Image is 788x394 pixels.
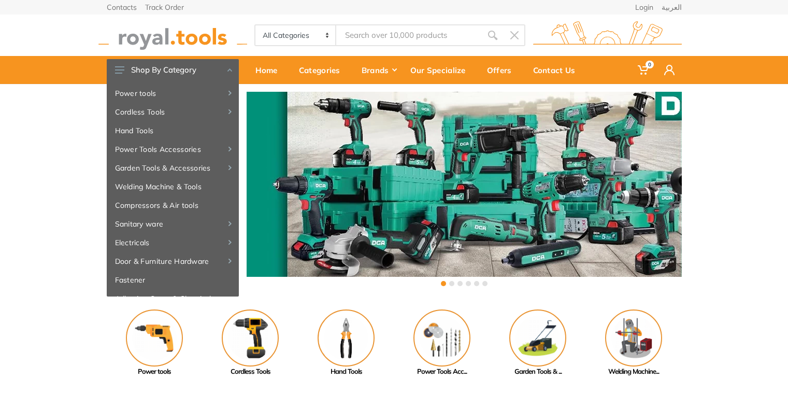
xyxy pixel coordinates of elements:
a: Power Tools Accessories [107,140,239,159]
button: Shop By Category [107,59,239,81]
a: Offers [480,56,526,84]
a: Door & Furniture Hardware [107,252,239,271]
a: Power Tools Acc... [394,309,490,377]
img: royal.tools Logo [98,21,247,50]
a: Welding Machine & Tools [107,177,239,196]
a: Cordless Tools [203,309,298,377]
a: Categories [292,56,354,84]
div: Offers [480,59,526,81]
select: Category [255,25,337,45]
a: Compressors & Air tools [107,196,239,215]
div: Welding Machine... [586,367,682,377]
a: Adhesive, Spray & Chemical [107,289,239,308]
img: Royal - Garden Tools & Accessories [509,309,566,367]
a: Contacts [107,4,137,11]
div: Cordless Tools [203,367,298,377]
input: Site search [336,24,481,46]
a: Home [248,56,292,84]
div: Power Tools Acc... [394,367,490,377]
a: Electricals [107,233,239,252]
a: Our Specialize [403,56,480,84]
a: Fastener [107,271,239,289]
img: Royal - Power Tools Accessories [413,309,470,367]
a: Power tools [107,84,239,103]
img: Royal - Cordless Tools [222,309,279,367]
a: Hand Tools [298,309,394,377]
div: Contact Us [526,59,590,81]
a: Hand Tools [107,121,239,140]
a: Contact Us [526,56,590,84]
a: العربية [662,4,682,11]
div: Home [248,59,292,81]
a: Track Order [145,4,184,11]
a: Sanitary ware [107,215,239,233]
img: Royal - Welding Machine & Tools [605,309,662,367]
div: Power tools [107,367,203,377]
a: 0 [631,56,657,84]
span: 0 [646,61,654,68]
img: Royal - Hand Tools [318,309,375,367]
a: Cordless Tools [107,103,239,121]
div: Garden Tools & ... [490,367,586,377]
img: royal.tools Logo [533,21,682,50]
div: Our Specialize [403,59,480,81]
div: Hand Tools [298,367,394,377]
img: Royal - Power tools [126,309,183,367]
div: Categories [292,59,354,81]
div: Brands [354,59,403,81]
a: Welding Machine... [586,309,682,377]
a: Garden Tools & ... [490,309,586,377]
a: Power tools [107,309,203,377]
a: Garden Tools & Accessories [107,159,239,177]
a: Login [635,4,653,11]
